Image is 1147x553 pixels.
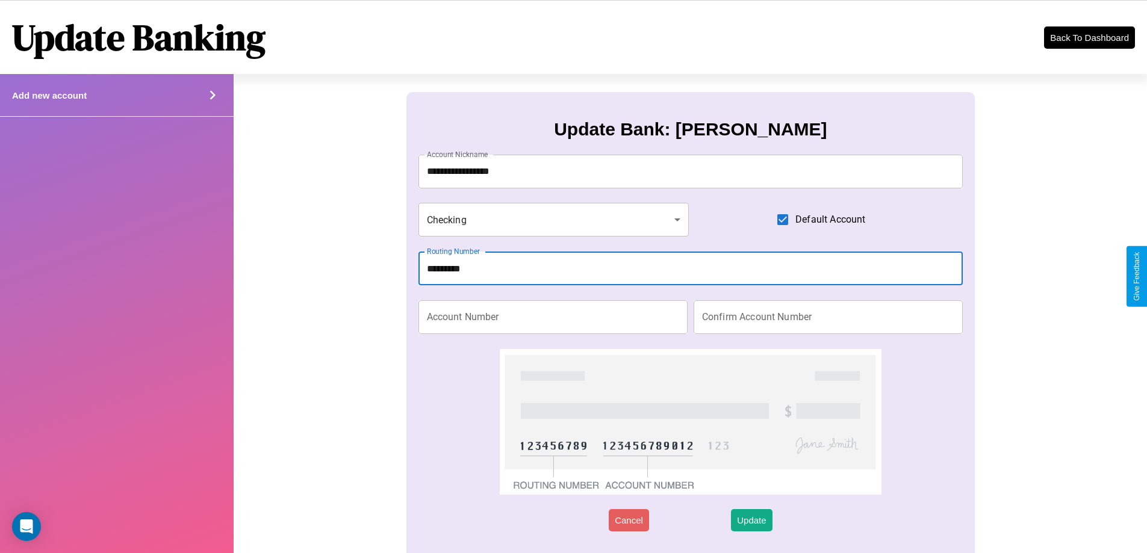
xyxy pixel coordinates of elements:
button: Back To Dashboard [1044,26,1135,49]
div: Open Intercom Messenger [12,512,41,541]
button: Cancel [609,509,649,531]
h1: Update Banking [12,13,266,62]
h4: Add new account [12,90,87,100]
div: Give Feedback [1133,252,1141,301]
label: Routing Number [427,246,480,256]
div: Checking [418,203,689,236]
h3: Update Bank: [PERSON_NAME] [554,119,827,140]
button: Update [731,509,772,531]
label: Account Nickname [427,149,488,159]
span: Default Account [795,212,865,227]
img: check [500,349,881,495]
